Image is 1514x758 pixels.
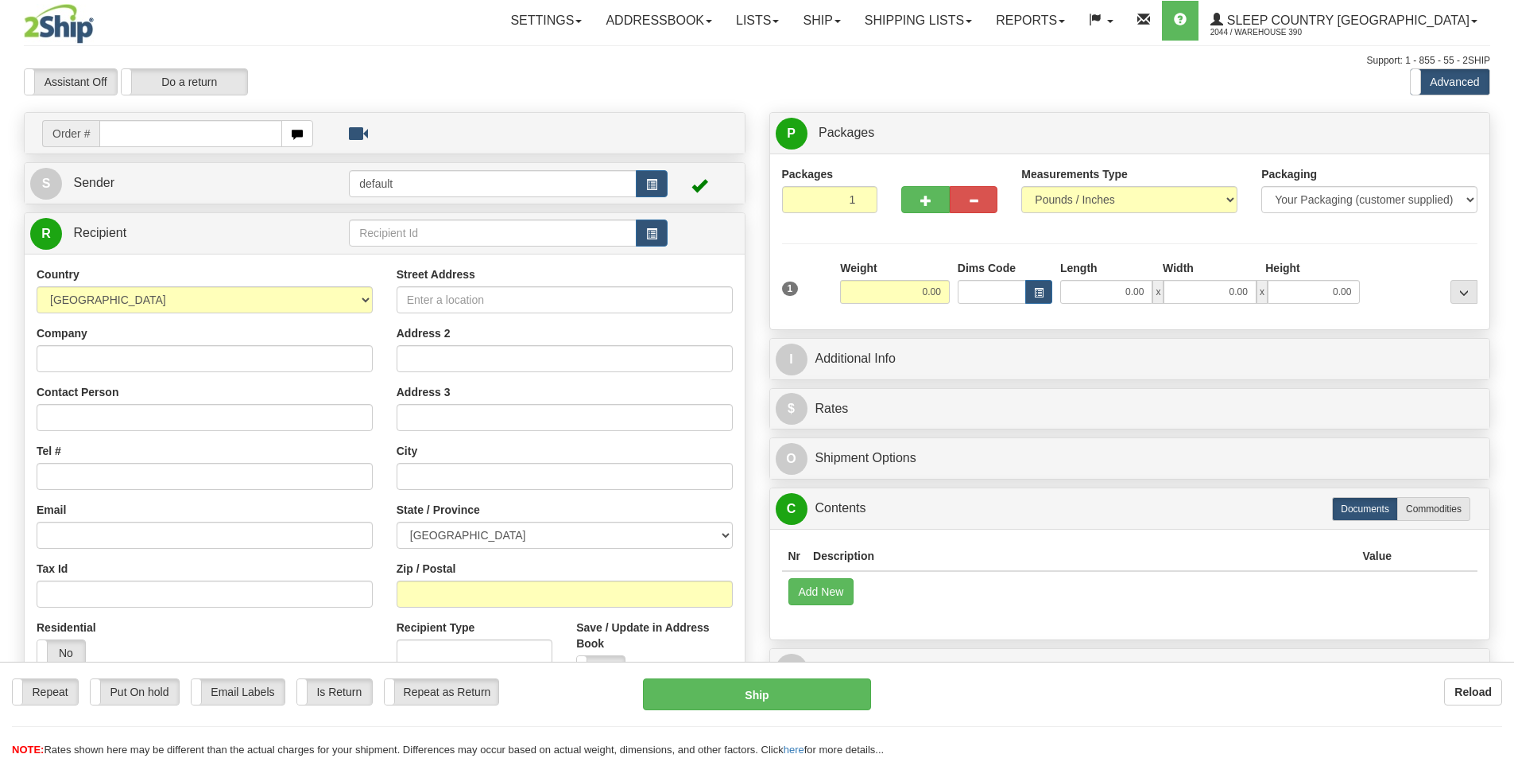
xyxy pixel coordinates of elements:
[1397,497,1470,521] label: Commodities
[397,502,480,518] label: State / Province
[25,69,117,95] label: Assistant Off
[776,118,807,150] span: P
[397,266,475,282] label: Street Address
[37,502,66,518] label: Email
[397,443,417,459] label: City
[349,220,637,247] input: Recipient Id
[37,384,118,400] label: Contact Person
[397,286,733,313] input: Enter a location
[30,217,314,250] a: R Recipient
[1021,166,1128,182] label: Measurements Type
[807,542,1356,571] th: Description
[984,1,1077,41] a: Reports
[297,679,372,705] label: Is Return
[1261,166,1317,182] label: Packaging
[397,561,456,577] label: Zip / Postal
[776,492,1485,525] a: CContents
[30,218,62,250] span: R
[643,678,871,710] button: Ship
[577,656,625,682] label: No
[397,384,451,400] label: Address 3
[1198,1,1489,41] a: Sleep Country [GEOGRAPHIC_DATA] 2044 / Warehouse 390
[776,442,1485,475] a: OShipment Options
[1265,260,1300,276] label: Height
[397,620,475,636] label: Recipient Type
[24,4,94,44] img: logo2044.jpg
[776,654,807,686] span: R
[776,117,1485,150] a: P Packages
[37,640,85,666] label: No
[1356,542,1398,571] th: Value
[594,1,724,41] a: Addressbook
[91,679,179,705] label: Put On hold
[782,166,834,182] label: Packages
[1210,25,1330,41] span: 2044 / Warehouse 390
[73,226,126,239] span: Recipient
[776,493,807,525] span: C
[30,167,349,200] a: S Sender
[1411,69,1489,95] label: Advanced
[385,679,498,705] label: Repeat as Return
[192,679,285,705] label: Email Labels
[1454,686,1492,698] b: Reload
[1152,280,1164,304] span: x
[24,54,1490,68] div: Support: 1 - 855 - 55 - 2SHIP
[1477,297,1512,460] iframe: chat widget
[349,170,637,197] input: Sender Id
[42,120,99,147] span: Order #
[73,176,114,189] span: Sender
[37,561,68,577] label: Tax Id
[122,69,247,95] label: Do a return
[12,744,44,756] span: NOTE:
[37,620,96,636] label: Residential
[776,344,807,375] span: I
[37,325,87,341] label: Company
[37,443,61,459] label: Tel #
[782,282,799,296] span: 1
[819,126,874,139] span: Packages
[776,393,807,425] span: $
[776,443,807,475] span: O
[1257,280,1268,304] span: x
[498,1,594,41] a: Settings
[776,653,1485,686] a: RReturn Shipment
[784,744,804,756] a: here
[576,620,732,651] label: Save / Update in Address Book
[1332,497,1398,521] label: Documents
[1223,14,1469,27] span: Sleep Country [GEOGRAPHIC_DATA]
[776,393,1485,426] a: $Rates
[1444,678,1502,706] button: Reload
[1060,260,1098,276] label: Length
[397,325,451,341] label: Address 2
[791,1,852,41] a: Ship
[840,260,877,276] label: Weight
[1450,280,1477,304] div: ...
[1163,260,1194,276] label: Width
[13,679,78,705] label: Repeat
[37,266,79,282] label: Country
[853,1,984,41] a: Shipping lists
[30,168,62,200] span: S
[724,1,791,41] a: Lists
[958,260,1016,276] label: Dims Code
[776,343,1485,375] a: IAdditional Info
[782,542,807,571] th: Nr
[788,578,854,605] button: Add New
